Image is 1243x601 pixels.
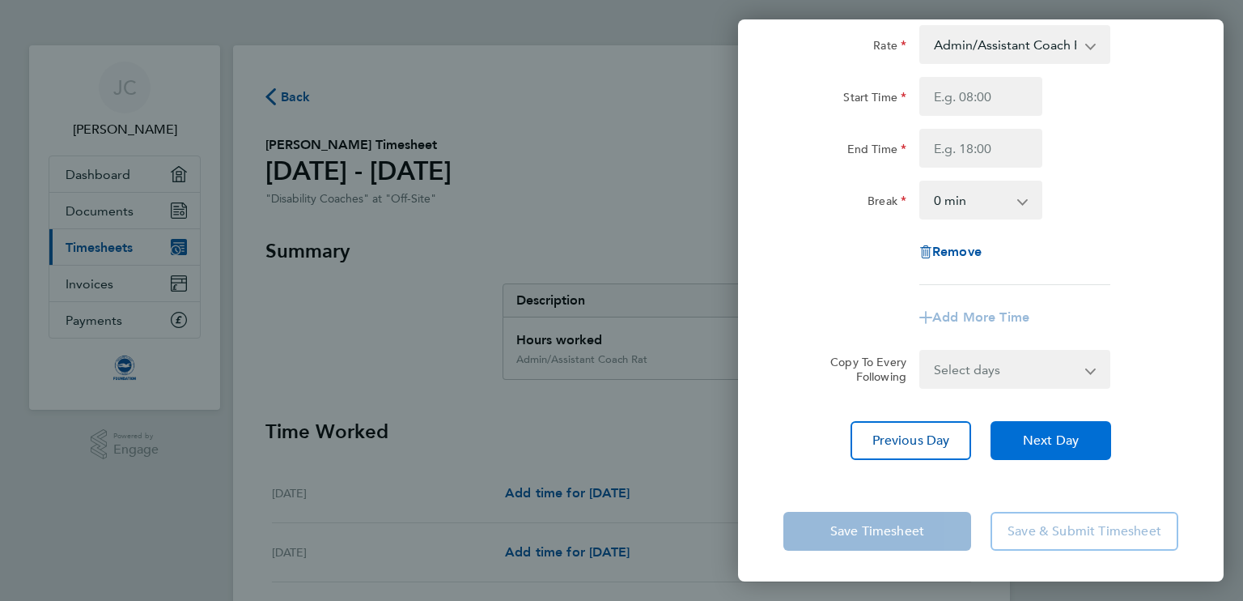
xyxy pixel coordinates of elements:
[932,244,982,259] span: Remove
[843,90,906,109] label: Start Time
[919,77,1042,116] input: E.g. 08:00
[851,421,971,460] button: Previous Day
[872,433,950,449] span: Previous Day
[919,245,982,258] button: Remove
[919,129,1042,168] input: E.g. 18:00
[868,194,906,213] label: Break
[1023,433,1079,449] span: Next Day
[873,38,906,58] label: Rate
[991,421,1111,460] button: Next Day
[817,355,906,384] label: Copy To Every Following
[847,142,906,161] label: End Time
